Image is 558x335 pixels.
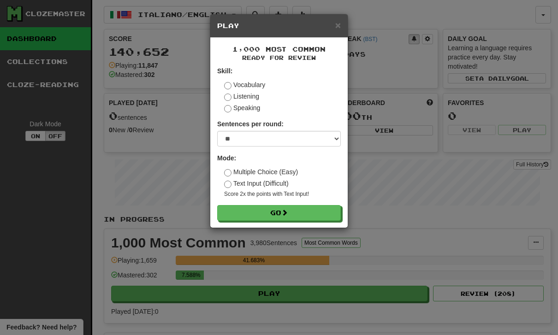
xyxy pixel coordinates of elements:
[224,80,265,89] label: Vocabulary
[224,179,289,188] label: Text Input (Difficult)
[217,119,284,129] label: Sentences per round:
[224,103,260,112] label: Speaking
[217,54,341,62] small: Ready for Review
[224,105,232,112] input: Speaking
[232,45,326,53] span: 1,000 Most Common
[217,67,232,75] strong: Skill:
[224,169,232,176] input: Multiple Choice (Easy)
[224,167,298,176] label: Multiple Choice (Easy)
[217,205,341,221] button: Go
[224,92,259,101] label: Listening
[335,20,341,30] span: ×
[224,94,232,101] input: Listening
[217,21,341,30] h5: Play
[224,82,232,89] input: Vocabulary
[224,181,232,188] input: Text Input (Difficult)
[224,190,341,198] small: Score 2x the points with Text Input !
[335,20,341,30] button: Close
[217,154,236,162] strong: Mode:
